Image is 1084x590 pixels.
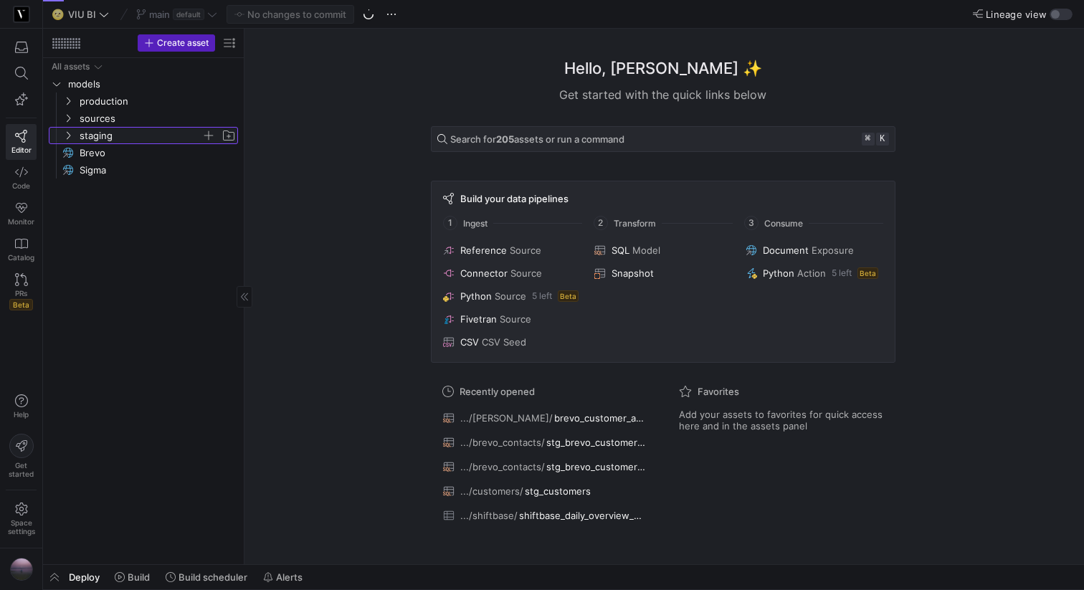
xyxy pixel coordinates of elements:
img: https://storage.googleapis.com/y42-prod-data-exchange/images/VtGnwq41pAtzV0SzErAhijSx9Rgo16q39DKO... [10,558,33,581]
span: Monitor [8,217,34,226]
span: Python [460,290,492,302]
a: Editor [6,124,37,160]
button: Search for205assets or run a command⌘k [431,126,895,152]
span: Search for assets or run a command [450,133,624,145]
button: CSVCSV Seed [440,333,583,351]
span: sources [80,110,236,127]
span: Reference [460,244,507,256]
span: Connector [460,267,508,279]
button: .../brevo_contacts/stg_brevo_customer_details [439,457,650,476]
span: CSV Seed [482,336,526,348]
span: stg_brevo_customer_attributes [546,437,647,448]
span: 5 left [832,268,852,278]
a: https://storage.googleapis.com/y42-prod-data-exchange/images/zgRs6g8Sem6LtQCmmHzYBaaZ8bA8vNBoBzxR... [6,2,37,27]
button: Build [108,565,156,589]
button: 🌝VIU BI [49,5,113,24]
span: .../brevo_contacts/ [460,437,545,448]
a: PRsBeta [6,267,37,316]
span: Space settings [8,518,35,536]
span: Source [510,267,542,279]
button: Help [6,388,37,425]
a: Brevo​​​​​ [49,144,238,161]
span: 🌝 [52,9,62,19]
span: Catalog [8,253,34,262]
span: stg_brevo_customer_details [546,461,647,472]
span: Build scheduler [179,571,247,583]
div: Press SPACE to select this row. [49,75,238,92]
span: Help [12,410,30,419]
span: Code [12,181,30,190]
span: VIU BI [68,9,96,20]
span: Action [797,267,826,279]
span: Beta [857,267,878,279]
span: production [80,93,236,110]
button: SQLModel [591,242,734,259]
span: Fivetran [460,313,497,325]
span: SQL [612,244,629,256]
a: Monitor [6,196,37,232]
span: Favorites [698,386,739,397]
button: FivetranSource [440,310,583,328]
div: All assets [52,62,90,72]
button: .../brevo_contacts/stg_brevo_customer_attributes [439,433,650,452]
span: Add your assets to favorites for quick access here and in the assets panel [679,409,884,432]
span: Alerts [276,571,303,583]
span: brevo_customer_attributes [554,412,647,424]
span: Brevo​​​​​ [80,145,222,161]
span: staging [80,128,201,144]
button: ReferenceSource [440,242,583,259]
span: Source [510,244,541,256]
button: https://storage.googleapis.com/y42-prod-data-exchange/images/VtGnwq41pAtzV0SzErAhijSx9Rgo16q39DKO... [6,554,37,584]
div: Get started with the quick links below [431,86,895,103]
span: Deploy [69,571,100,583]
span: .../shiftbase/ [460,510,518,521]
span: Document [763,244,809,256]
span: Source [495,290,526,302]
div: Press SPACE to select this row. [49,127,238,144]
span: .../[PERSON_NAME]/ [460,412,553,424]
span: Get started [9,461,34,478]
button: Create asset [138,34,215,52]
button: Build scheduler [159,565,254,589]
button: .../[PERSON_NAME]/brevo_customer_attributes [439,409,650,427]
div: Press SPACE to select this row. [49,58,238,75]
a: Sigma​​​​​ [49,161,238,179]
span: Snapshot [612,267,654,279]
div: Press SPACE to select this row. [49,110,238,127]
kbd: ⌘ [862,133,875,146]
button: DocumentExposure [743,242,885,259]
span: Lineage view [986,9,1047,20]
a: Code [6,160,37,196]
span: Exposure [812,244,854,256]
button: Alerts [257,565,309,589]
div: Press SPACE to select this row. [49,161,238,179]
button: PythonAction5 leftBeta [743,265,885,282]
span: PRs [15,289,27,298]
button: Snapshot [591,265,734,282]
button: Getstarted [6,428,37,484]
span: Sigma​​​​​ [80,162,222,179]
span: .../brevo_contacts/ [460,461,545,472]
div: Press SPACE to select this row. [49,144,238,161]
span: Build your data pipelines [460,193,569,204]
button: .../customers/stg_customers [439,482,650,500]
div: Press SPACE to select this row. [49,92,238,110]
span: Recently opened [460,386,535,397]
span: CSV [460,336,479,348]
span: Editor [11,146,32,154]
span: shiftbase_daily_overview_external [519,510,647,521]
img: https://storage.googleapis.com/y42-prod-data-exchange/images/zgRs6g8Sem6LtQCmmHzYBaaZ8bA8vNBoBzxR... [14,7,29,22]
span: Beta [9,299,33,310]
span: Build [128,571,150,583]
a: Spacesettings [6,496,37,542]
span: Model [632,244,660,256]
span: stg_customers [525,485,591,497]
span: 5 left [532,291,552,301]
button: .../shiftbase/shiftbase_daily_overview_external [439,506,650,525]
span: Python [763,267,794,279]
span: Create asset [157,38,209,48]
span: Source [500,313,531,325]
span: .../customers/ [460,485,523,497]
strong: 205 [496,133,514,145]
kbd: k [876,133,889,146]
